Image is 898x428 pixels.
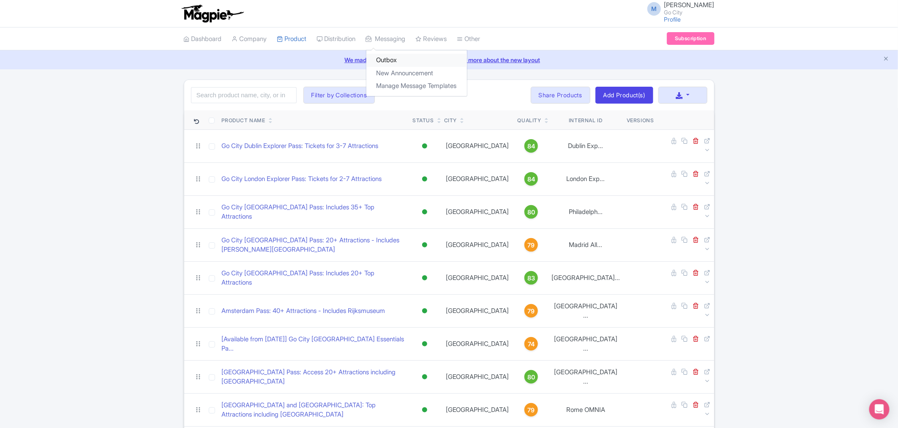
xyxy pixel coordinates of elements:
[222,335,406,354] a: [Available from [DATE]] Go City [GEOGRAPHIC_DATA] Essentials Pa...
[441,261,514,294] td: [GEOGRAPHIC_DATA]
[366,54,467,67] a: Outbox
[518,403,545,417] a: 79
[180,4,245,23] img: logo-ab69f6fb50320c5b225c76a69d11143b.png
[518,117,541,124] div: Quality
[222,174,382,184] a: Go City London Explorer Pass: Tickets for 2-7 Attractions
[232,27,267,51] a: Company
[548,393,623,426] td: Rome OMNIA
[527,241,535,250] span: 79
[518,271,545,285] a: 83
[366,67,467,80] a: New Announcement
[420,338,429,350] div: Active
[420,173,429,185] div: Active
[420,371,429,383] div: Active
[441,162,514,195] td: [GEOGRAPHIC_DATA]
[222,141,379,151] a: Go City Dublin Explorer Pass: Tickets for 3-7 Attractions
[548,360,623,393] td: [GEOGRAPHIC_DATA] ...
[518,304,545,318] a: 79
[191,87,297,103] input: Search product name, city, or interal id
[441,360,514,393] td: [GEOGRAPHIC_DATA]
[527,406,535,415] span: 79
[317,27,356,51] a: Distribution
[518,139,545,153] a: 84
[528,340,535,349] span: 74
[222,401,406,420] a: [GEOGRAPHIC_DATA] and [GEOGRAPHIC_DATA]: Top Attractions including [GEOGRAPHIC_DATA]
[664,1,715,9] span: [PERSON_NAME]
[642,2,715,15] a: M [PERSON_NAME] Go City
[420,239,429,251] div: Active
[548,228,623,261] td: Madrid All...
[5,55,893,64] a: We made some updates to the platform. Read more about the new layout
[527,208,535,217] span: 80
[518,172,545,186] a: 84
[420,140,429,152] div: Active
[457,27,480,51] a: Other
[667,32,714,45] a: Subscription
[441,327,514,360] td: [GEOGRAPHIC_DATA]
[623,110,658,130] th: Versions
[595,87,653,104] a: Add Product(s)
[664,16,681,23] a: Profile
[441,228,514,261] td: [GEOGRAPHIC_DATA]
[420,305,429,317] div: Active
[548,294,623,327] td: [GEOGRAPHIC_DATA] ...
[527,307,535,316] span: 79
[444,117,457,124] div: City
[531,87,590,104] a: Share Products
[420,272,429,284] div: Active
[518,238,545,252] a: 79
[647,2,661,16] span: M
[420,206,429,218] div: Active
[518,337,545,351] a: 74
[548,261,623,294] td: [GEOGRAPHIC_DATA]...
[222,368,406,387] a: [GEOGRAPHIC_DATA] Pass: Access 20+ Attractions including [GEOGRAPHIC_DATA]
[303,87,375,104] button: Filter by Collections
[527,274,535,283] span: 83
[441,129,514,162] td: [GEOGRAPHIC_DATA]
[222,117,265,124] div: Product Name
[441,294,514,327] td: [GEOGRAPHIC_DATA]
[548,327,623,360] td: [GEOGRAPHIC_DATA] ...
[548,110,623,130] th: Internal ID
[869,399,890,420] div: Open Intercom Messenger
[518,205,545,219] a: 80
[222,236,406,255] a: Go City [GEOGRAPHIC_DATA] Pass: 20+ Attractions - Includes [PERSON_NAME][GEOGRAPHIC_DATA]
[420,404,429,416] div: Active
[664,10,715,15] small: Go City
[222,269,406,288] a: Go City [GEOGRAPHIC_DATA] Pass: Includes 20+ Top Attractions
[527,373,535,382] span: 80
[222,306,385,316] a: Amsterdam Pass: 40+ Attractions - Includes Rijksmuseum
[441,393,514,426] td: [GEOGRAPHIC_DATA]
[277,27,307,51] a: Product
[518,370,545,384] a: 80
[184,27,222,51] a: Dashboard
[222,203,406,222] a: Go City [GEOGRAPHIC_DATA] Pass: Includes 35+ Top Attractions
[412,117,434,124] div: Status
[527,142,535,151] span: 84
[441,195,514,228] td: [GEOGRAPHIC_DATA]
[883,55,890,64] button: Close announcement
[366,27,406,51] a: Messaging
[548,162,623,195] td: London Exp...
[527,175,535,184] span: 84
[548,129,623,162] td: Dublin Exp...
[366,80,467,93] a: Manage Message Templates
[416,27,447,51] a: Reviews
[548,195,623,228] td: Philadelph...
